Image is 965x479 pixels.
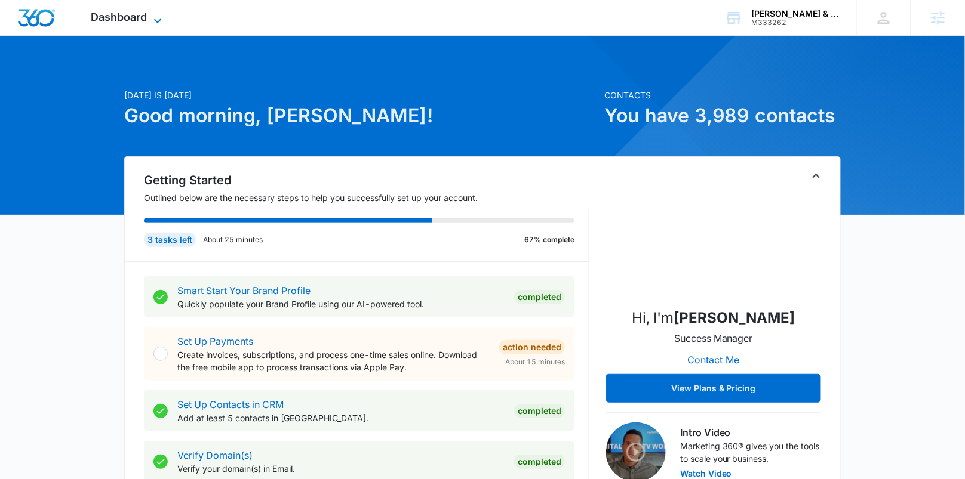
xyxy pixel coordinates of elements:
[809,169,823,183] button: Toggle Collapse
[752,18,839,27] div: account id
[505,357,565,367] span: About 15 minutes
[680,469,732,478] button: Watch Video
[91,11,147,23] span: Dashboard
[676,345,752,374] button: Contact Me
[606,374,821,403] button: View Plans & Pricing
[524,234,574,245] p: 67% complete
[177,335,253,347] a: Set Up Payments
[177,285,311,296] a: Smart Start Your Brand Profile
[177,348,490,373] p: Create invoices, subscriptions, and process one-time sales online. Download the free mobile app t...
[124,89,597,101] p: [DATE] is [DATE]
[604,89,841,101] p: Contacts
[632,307,795,329] p: Hi, I'm
[514,455,565,469] div: Completed
[144,191,589,204] p: Outlined below are the necessary steps to help you successfully set up your account.
[177,412,505,424] p: Add at least 5 contacts in [GEOGRAPHIC_DATA].
[674,331,753,345] p: Success Manager
[654,178,773,298] img: Paul Richardson
[177,449,253,461] a: Verify Domain(s)
[177,462,505,475] p: Verify your domain(s) in Email.
[144,233,196,247] div: 3 tasks left
[604,101,841,130] h1: You have 3,989 contacts
[514,290,565,304] div: Completed
[514,404,565,418] div: Completed
[752,9,839,18] div: account name
[680,425,821,440] h3: Intro Video
[177,398,284,410] a: Set Up Contacts in CRM
[203,234,263,245] p: About 25 minutes
[680,440,821,465] p: Marketing 360® gives you the tools to scale your business.
[124,101,597,130] h1: Good morning, [PERSON_NAME]!
[499,340,565,354] div: Action Needed
[177,298,505,310] p: Quickly populate your Brand Profile using our AI-powered tool.
[674,309,795,326] strong: [PERSON_NAME]
[144,171,589,189] h2: Getting Started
